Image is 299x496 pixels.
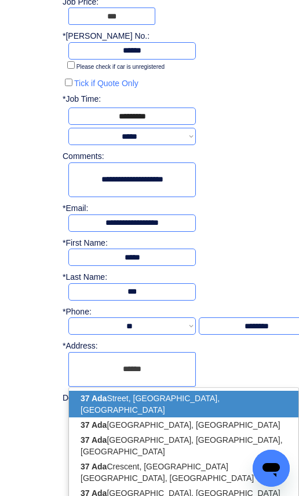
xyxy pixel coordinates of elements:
[69,417,298,432] p: [GEOGRAPHIC_DATA], [GEOGRAPHIC_DATA]
[63,31,149,42] div: *[PERSON_NAME] No.:
[81,394,107,403] strong: 37 Ada
[81,462,107,471] strong: 37 Ada
[63,151,108,162] div: Comments:
[69,432,298,459] p: [GEOGRAPHIC_DATA], [GEOGRAPHIC_DATA], [GEOGRAPHIC_DATA]
[63,306,108,318] div: *Phone:
[81,420,107,430] strong: 37 Ada
[63,340,108,352] div: *Address:
[63,272,108,283] div: *Last Name:
[63,238,108,249] div: *First Name:
[63,94,108,105] div: *Job Time:
[69,391,298,417] p: Street, [GEOGRAPHIC_DATA], [GEOGRAPHIC_DATA]
[63,203,108,214] div: *Email:
[69,459,298,486] p: Crescent, [GEOGRAPHIC_DATA] [GEOGRAPHIC_DATA], [GEOGRAPHIC_DATA]
[253,450,290,487] iframe: Button to launch messaging window
[81,435,107,445] strong: 37 Ada
[74,79,138,88] label: Tick if Quote Only
[63,393,241,404] div: Do you want to book job at a different address?
[76,64,165,70] label: Please check if car is unregistered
